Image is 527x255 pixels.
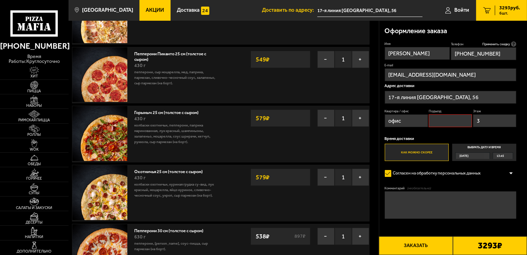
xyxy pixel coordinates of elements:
[317,110,335,127] button: −
[201,7,209,15] img: 15daf4d41897b9f0e9f617042186c801.svg
[454,8,469,13] span: Войти
[335,228,352,245] span: 1
[478,241,502,250] b: 3293 ₽
[254,171,272,184] strong: 579 ₽
[352,228,369,245] button: +
[254,53,272,66] strong: 549 ₽
[146,8,164,13] span: Акции
[317,4,423,17] span: Россия, Санкт-Петербург, 17-я линия Васильевского острова, 56
[134,116,146,122] span: 430 г
[385,109,428,113] label: Квартира / офис
[134,63,146,68] span: 430 г
[317,4,423,17] input: Ваш адрес доставки
[134,175,146,181] span: 430 г
[335,110,352,127] span: 1
[254,230,272,243] strong: 538 ₽
[460,153,469,159] span: [DATE]
[499,11,520,15] span: 6 шт.
[407,186,431,190] span: (необязательно)
[134,123,217,144] p: колбаски Охотничьи, пепперони, паприка маринованная, лук красный, шампиньоны, халапеньо, моцарелл...
[385,186,517,190] label: Комментарий
[452,144,517,161] label: Выбрать дату и время
[134,182,217,198] p: колбаски охотничьи, куриная грудка су-вид, лук красный, моцарелла, яйцо куриное, сливочно-чесночн...
[385,144,449,161] label: Как можно скорее
[429,109,472,113] label: Подъезд
[317,169,335,186] button: −
[134,234,146,240] span: 630 г
[385,41,450,46] label: Имя
[482,42,510,46] span: Применить скидку
[317,51,335,68] button: −
[134,49,206,62] a: Пепперони Пиканто 25 см (толстое с сыром)
[385,168,487,179] label: Согласен на обработку персональных данных
[352,51,369,68] button: +
[473,109,516,113] label: Этаж
[134,108,204,115] a: Горыныч 25 см (толстое с сыром)
[385,137,517,141] p: Время доставки
[379,236,453,255] button: Заказать
[385,47,450,60] input: Имя
[294,234,307,239] s: 897 ₽
[499,6,520,10] span: 3293 руб.
[451,41,516,47] label: Телефон
[335,51,352,68] span: 1
[385,84,517,88] p: Адрес доставки
[451,47,516,60] input: +7 (
[385,63,517,67] label: E-mail
[134,69,217,86] p: пепперони, сыр Моцарелла, мед, паприка, пармезан, сливочно-чесночный соус, халапеньо, сыр пармеза...
[134,167,208,174] a: Охотничья 25 см (толстое с сыром)
[134,226,209,233] a: Пепперони 30 см (толстое с сыром)
[262,8,317,13] span: Доставить по адресу:
[352,169,369,186] button: +
[317,228,335,245] button: −
[385,68,517,81] input: @
[134,241,217,252] p: пепперони, [PERSON_NAME], соус-пицца, сыр пармезан (на борт).
[497,153,505,159] span: 13:45
[254,112,272,125] strong: 579 ₽
[352,110,369,127] button: +
[177,8,200,13] span: Доставка
[385,28,447,35] h3: Оформление заказа
[82,8,133,13] span: [GEOGRAPHIC_DATA]
[335,169,352,186] span: 1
